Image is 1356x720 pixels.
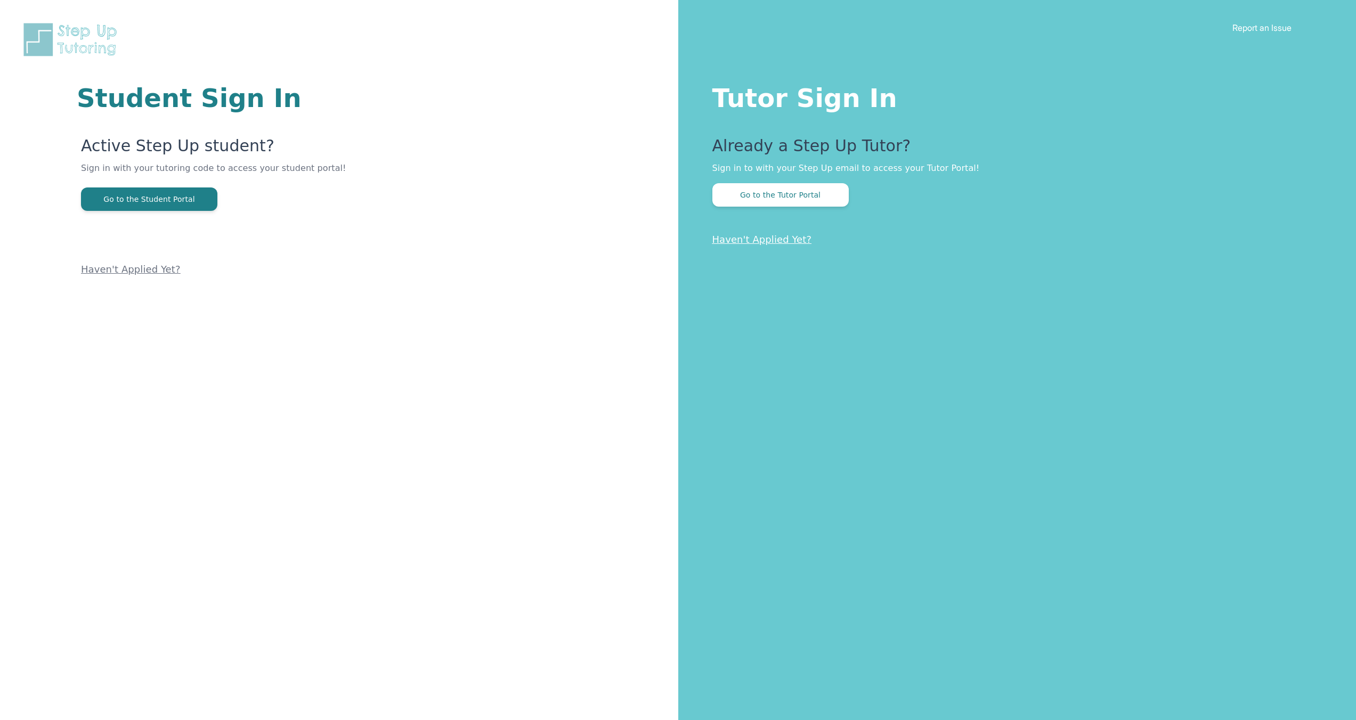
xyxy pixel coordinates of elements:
button: Go to the Tutor Portal [712,183,849,207]
p: Already a Step Up Tutor? [712,136,1314,162]
h1: Tutor Sign In [712,81,1314,111]
p: Active Step Up student? [81,136,550,162]
img: Step Up Tutoring horizontal logo [21,21,124,58]
p: Sign in to with your Step Up email to access your Tutor Portal! [712,162,1314,175]
a: Haven't Applied Yet? [81,264,181,275]
a: Report an Issue [1232,22,1292,33]
a: Haven't Applied Yet? [712,234,812,245]
a: Go to the Student Portal [81,194,217,204]
a: Go to the Tutor Portal [712,190,849,200]
p: Sign in with your tutoring code to access your student portal! [81,162,550,187]
h1: Student Sign In [77,85,550,111]
button: Go to the Student Portal [81,187,217,211]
